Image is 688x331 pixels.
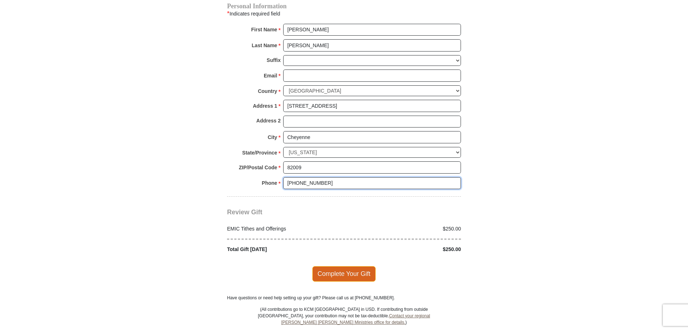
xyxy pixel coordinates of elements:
strong: City [268,132,277,142]
a: Contact your regional [PERSON_NAME] [PERSON_NAME] Ministries office for details. [281,313,430,325]
h4: Personal Information [227,3,461,9]
div: Indicates required field [227,9,461,18]
span: Complete Your Gift [312,266,376,281]
p: Have questions or need help setting up your gift? Please call us at [PHONE_NUMBER]. [227,295,461,301]
div: Total Gift [DATE] [223,246,344,253]
strong: State/Province [242,148,277,158]
div: EMIC Tithes and Offerings [223,225,344,233]
strong: Address 1 [253,101,277,111]
strong: ZIP/Postal Code [239,162,277,173]
strong: Last Name [252,40,277,50]
strong: First Name [251,24,277,35]
div: $250.00 [344,225,465,233]
div: $250.00 [344,246,465,253]
strong: Address 2 [256,116,281,126]
strong: Country [258,86,277,96]
span: Review Gift [227,209,262,216]
strong: Suffix [267,55,281,65]
strong: Phone [262,178,277,188]
strong: Email [264,71,277,81]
